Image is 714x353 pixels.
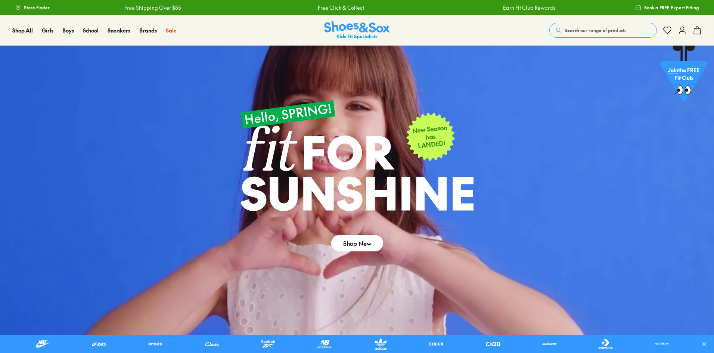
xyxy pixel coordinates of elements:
[503,4,555,12] a: Earn Fit Club Rewards
[324,21,390,40] a: Shoes & Sox
[660,60,708,88] p: the FREE Fit Club
[12,27,33,34] a: Shop All
[83,27,99,34] a: School
[317,4,364,12] a: Free Click & Collect
[660,45,708,105] a: Jointhe FREE Fit Club
[324,21,390,40] img: SNS_Logo_Responsive.svg
[108,27,130,34] a: Sneakers
[565,27,626,34] span: Search our range of products
[15,1,50,14] a: Store Finder
[331,235,383,251] a: Shop New
[139,27,157,34] a: Brands
[42,27,53,34] a: Girls
[166,27,177,34] a: Sale
[644,4,699,11] span: Book a FREE Expert Fitting
[635,1,699,14] a: Book a FREE Expert Fitting
[549,23,657,38] button: Search our range of products
[24,4,50,11] span: Store Finder
[668,66,678,74] span: Join
[62,27,74,34] a: Boys
[124,4,181,12] a: Free Shipping Over $85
